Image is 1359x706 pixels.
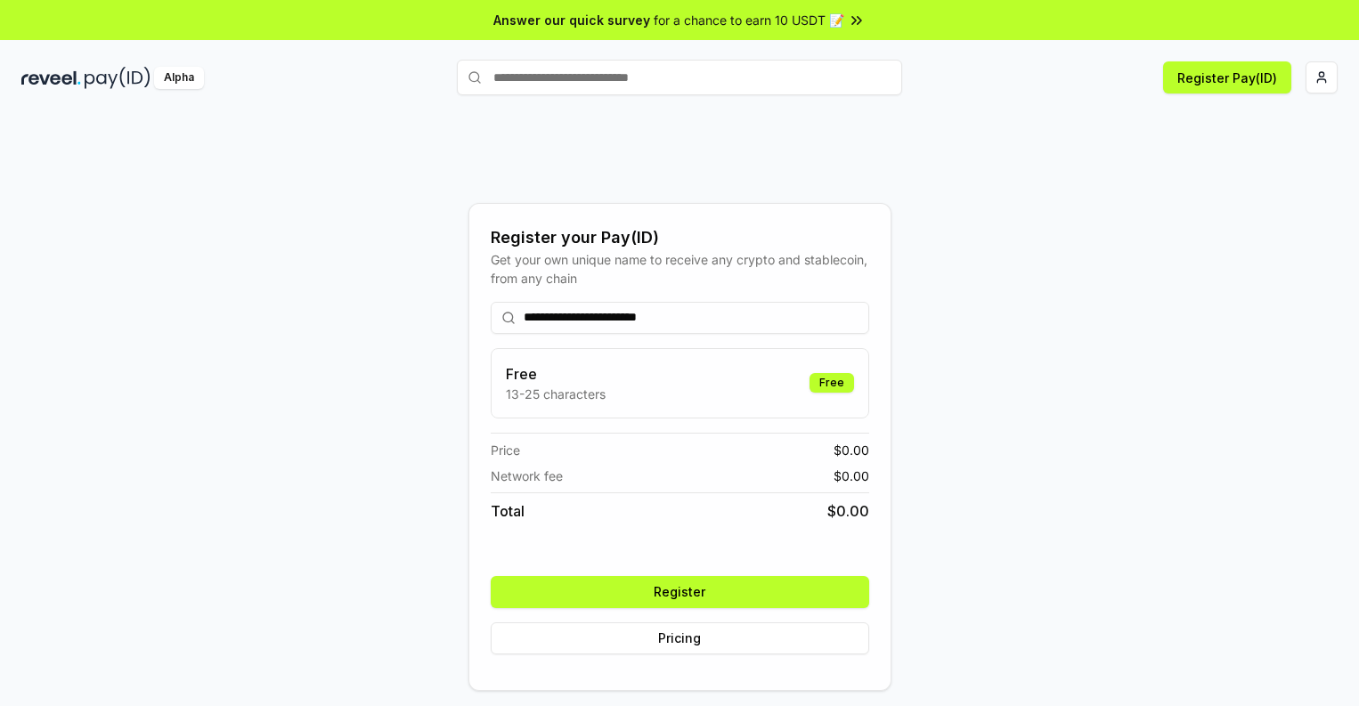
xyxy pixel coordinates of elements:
[493,11,650,29] span: Answer our quick survey
[491,250,869,288] div: Get your own unique name to receive any crypto and stablecoin, from any chain
[491,500,525,522] span: Total
[491,225,869,250] div: Register your Pay(ID)
[506,363,606,385] h3: Free
[85,67,151,89] img: pay_id
[654,11,844,29] span: for a chance to earn 10 USDT 📝
[154,67,204,89] div: Alpha
[827,500,869,522] span: $ 0.00
[506,385,606,403] p: 13-25 characters
[834,441,869,459] span: $ 0.00
[810,373,854,393] div: Free
[834,467,869,485] span: $ 0.00
[491,576,869,608] button: Register
[1163,61,1291,93] button: Register Pay(ID)
[491,622,869,654] button: Pricing
[491,467,563,485] span: Network fee
[491,441,520,459] span: Price
[21,67,81,89] img: reveel_dark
